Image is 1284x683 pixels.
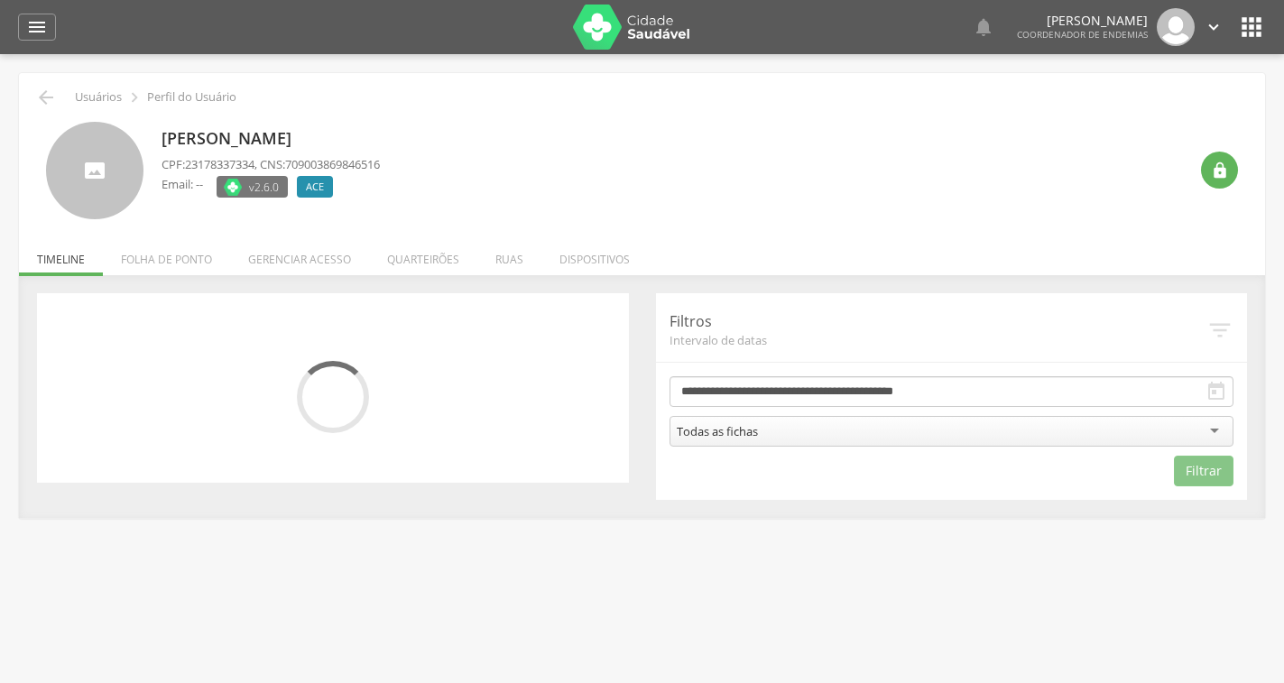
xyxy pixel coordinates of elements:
[217,176,288,198] label: Versão do aplicativo
[285,156,380,172] span: 709003869846516
[1017,28,1148,41] span: Coordenador de Endemias
[973,8,994,46] a: 
[1237,13,1266,42] i: 
[677,423,758,439] div: Todas as fichas
[162,156,380,173] p: CPF: , CNS:
[1211,162,1229,180] i: 
[35,87,57,108] i: Voltar
[670,332,1207,348] span: Intervalo de datas
[162,127,380,151] p: [PERSON_NAME]
[369,234,477,276] li: Quarteirões
[1206,317,1233,344] i: 
[1201,152,1238,189] div: Resetar senha
[185,156,254,172] span: 23178337334
[670,311,1207,332] p: Filtros
[18,14,56,41] a: 
[26,16,48,38] i: 
[541,234,648,276] li: Dispositivos
[230,234,369,276] li: Gerenciar acesso
[306,180,324,194] span: ACE
[477,234,541,276] li: Ruas
[103,234,230,276] li: Folha de ponto
[1174,456,1233,486] button: Filtrar
[973,16,994,38] i: 
[1204,8,1224,46] a: 
[1205,381,1227,402] i: 
[249,178,279,196] span: v2.6.0
[75,90,122,105] p: Usuários
[1017,14,1148,27] p: [PERSON_NAME]
[162,176,203,193] p: Email: --
[1204,17,1224,37] i: 
[147,90,236,105] p: Perfil do Usuário
[125,88,144,107] i: 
